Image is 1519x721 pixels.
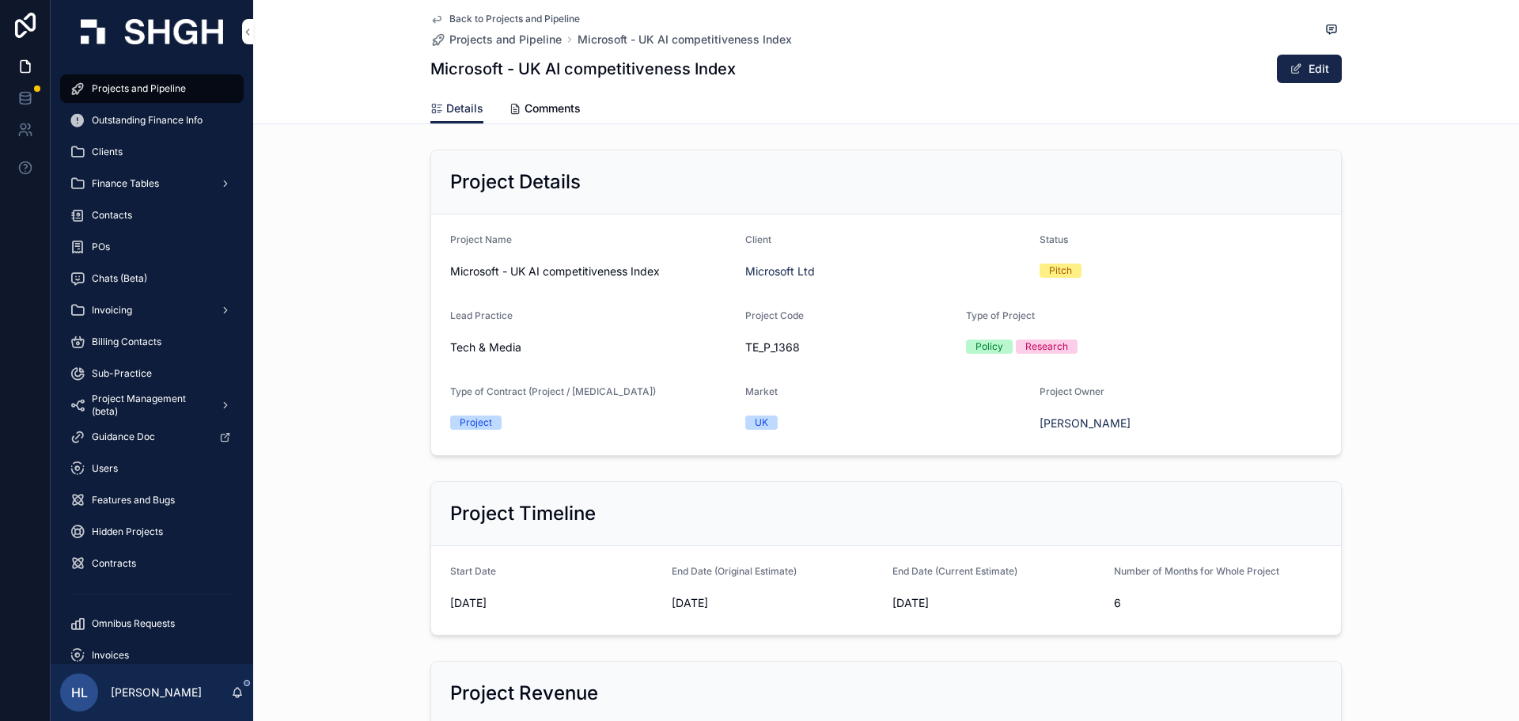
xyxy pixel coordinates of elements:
[60,201,244,230] a: Contacts
[430,13,580,25] a: Back to Projects and Pipeline
[60,74,244,103] a: Projects and Pipeline
[60,106,244,135] a: Outstanding Finance Info
[92,336,161,348] span: Billing Contacts
[60,264,244,293] a: Chats (Beta)
[892,565,1017,577] span: End Date (Current Estimate)
[450,681,598,706] h2: Project Revenue
[745,233,771,245] span: Client
[60,423,244,451] a: Guidance Doc
[1040,416,1131,431] a: [PERSON_NAME]
[60,391,244,419] a: Project Management (beta)
[92,494,175,507] span: Features and Bugs
[430,58,736,80] h1: Microsoft - UK AI competitiveness Index
[81,19,223,44] img: App logo
[92,617,175,630] span: Omnibus Requests
[60,328,244,356] a: Billing Contacts
[975,340,1003,354] div: Policy
[60,296,244,324] a: Invoicing
[1114,565,1279,577] span: Number of Months for Whole Project
[450,264,733,279] span: Microsoft - UK AI competitiveness Index
[1049,264,1072,278] div: Pitch
[450,340,521,355] span: Tech & Media
[92,431,155,443] span: Guidance Doc
[60,609,244,638] a: Omnibus Requests
[92,146,123,158] span: Clients
[430,32,562,47] a: Projects and Pipeline
[60,138,244,166] a: Clients
[672,595,881,611] span: [DATE]
[92,304,132,317] span: Invoicing
[92,82,186,95] span: Projects and Pipeline
[450,501,596,526] h2: Project Timeline
[450,565,496,577] span: Start Date
[446,101,483,116] span: Details
[745,385,778,397] span: Market
[578,32,792,47] a: Microsoft - UK AI competitiveness Index
[966,309,1035,321] span: Type of Project
[92,557,136,570] span: Contracts
[745,309,804,321] span: Project Code
[60,518,244,546] a: Hidden Projects
[672,565,797,577] span: End Date (Original Estimate)
[92,241,110,253] span: POs
[60,359,244,388] a: Sub-Practice
[60,454,244,483] a: Users
[460,416,492,430] div: Project
[1277,55,1342,83] button: Edit
[1114,595,1323,611] span: 6
[92,209,132,222] span: Contacts
[755,416,768,430] div: UK
[509,94,581,126] a: Comments
[1025,340,1068,354] div: Research
[92,393,207,418] span: Project Management (beta)
[1040,385,1104,397] span: Project Owner
[525,101,581,116] span: Comments
[71,683,88,702] span: HL
[745,264,815,279] a: Microsoft Ltd
[60,486,244,514] a: Features and Bugs
[92,462,118,475] span: Users
[449,13,580,25] span: Back to Projects and Pipeline
[92,114,203,127] span: Outstanding Finance Info
[92,272,147,285] span: Chats (Beta)
[430,94,483,124] a: Details
[450,169,581,195] h2: Project Details
[92,177,159,190] span: Finance Tables
[92,649,129,662] span: Invoices
[60,233,244,261] a: POs
[60,169,244,198] a: Finance Tables
[92,526,163,538] span: Hidden Projects
[450,385,656,397] span: Type of Contract (Project / [MEDICAL_DATA])
[92,367,152,380] span: Sub-Practice
[450,233,512,245] span: Project Name
[60,549,244,578] a: Contracts
[449,32,562,47] span: Projects and Pipeline
[60,641,244,670] a: Invoices
[450,595,659,611] span: [DATE]
[111,685,202,700] p: [PERSON_NAME]
[1040,233,1068,245] span: Status
[892,595,1101,611] span: [DATE]
[450,309,513,321] span: Lead Practice
[51,63,253,664] div: scrollable content
[745,340,954,355] span: TE_P_1368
